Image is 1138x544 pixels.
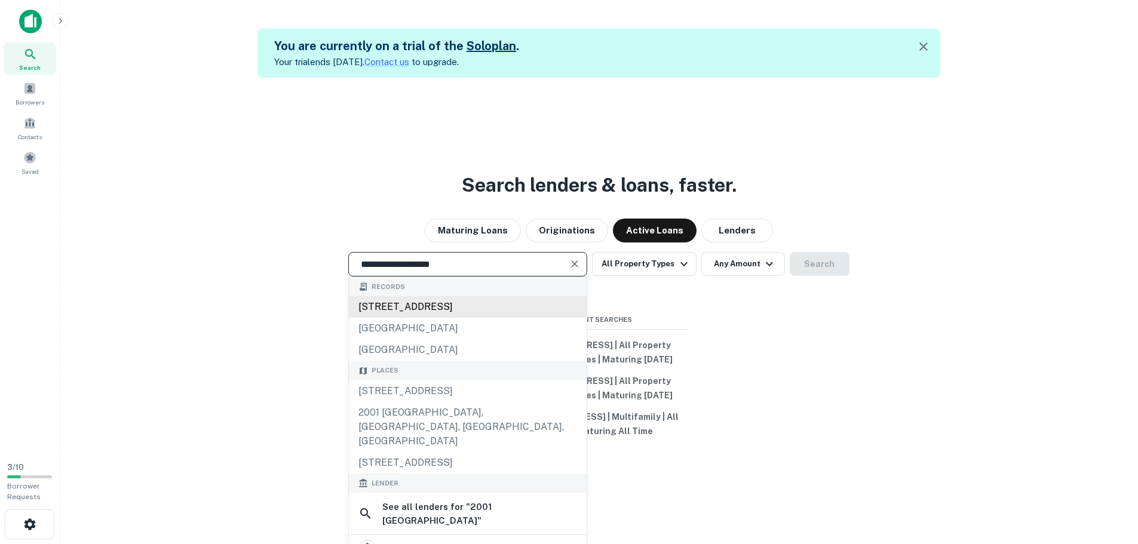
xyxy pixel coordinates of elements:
div: [STREET_ADDRESS] [349,452,587,474]
button: Any Amount [701,252,785,276]
div: [STREET_ADDRESS] [349,380,587,402]
h5: You are currently on a trial of the . [274,37,519,55]
img: capitalize-icon.png [19,10,42,33]
a: Borrowers [4,77,56,109]
div: [GEOGRAPHIC_DATA] [349,339,587,361]
a: Contact us [364,57,409,67]
span: Records [372,282,405,292]
span: Recent Searches [510,315,689,325]
span: Borrowers [16,97,44,107]
a: Search [4,42,56,75]
span: 3 / 10 [7,463,24,472]
span: Places [372,365,398,376]
button: Maturing Loans [425,219,521,242]
span: Search [19,63,41,72]
button: [STREET_ADDRESS] | All Property Types | All Types | Maturing [DATE] [510,370,689,406]
button: All Property Types [592,252,696,276]
div: [STREET_ADDRESS] [349,296,587,318]
span: Saved [22,167,39,176]
p: Your trial ends [DATE]. to upgrade. [274,55,519,69]
button: Active Loans [613,219,697,242]
div: [GEOGRAPHIC_DATA] [349,318,587,339]
a: Soloplan [467,39,516,53]
span: Contacts [18,132,42,142]
a: Saved [4,146,56,179]
button: Originations [526,219,608,242]
h6: See all lenders for " 2001 [GEOGRAPHIC_DATA] " [382,500,577,528]
button: Clear [566,256,583,272]
div: 2001 [GEOGRAPHIC_DATA], [GEOGRAPHIC_DATA], [GEOGRAPHIC_DATA], [GEOGRAPHIC_DATA] [349,402,587,452]
span: Lender [372,478,398,488]
iframe: Chat Widget [1078,448,1138,506]
button: [STREET_ADDRESS] | Multifamily | All Types | Maturing All Time [510,406,689,442]
a: Contacts [4,112,56,144]
span: Borrower Requests [7,482,41,501]
button: [STREET_ADDRESS] | All Property Types | All Types | Maturing [DATE] [510,334,689,370]
h3: Search lenders & loans, faster. [462,171,737,199]
button: Lenders [701,219,773,242]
